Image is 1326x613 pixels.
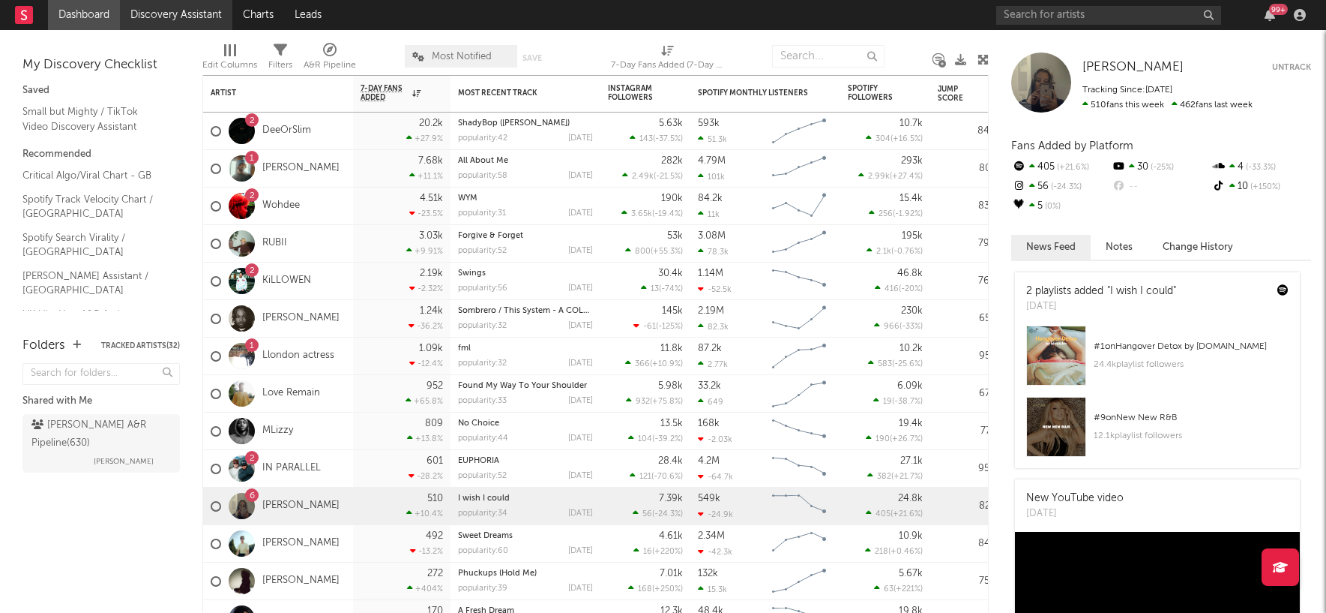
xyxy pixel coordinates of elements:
[458,172,507,180] div: popularity: 58
[901,285,920,293] span: -20 %
[643,323,656,331] span: -61
[420,306,443,316] div: 1.24k
[938,85,975,103] div: Jump Score
[626,396,683,406] div: ( )
[31,416,167,452] div: [PERSON_NAME] A&R Pipeline ( 630 )
[901,306,923,316] div: 230k
[568,134,593,143] div: [DATE]
[611,56,723,74] div: 7-Day Fans Added (7-Day Fans Added)
[879,210,893,218] span: 256
[409,209,443,218] div: -23.5 %
[698,397,723,407] div: 649
[633,321,683,331] div: ( )
[262,500,340,512] a: [PERSON_NAME]
[938,235,998,253] div: 79.4
[661,194,683,203] div: 190k
[1211,177,1311,197] div: 10
[698,172,725,182] div: 101k
[304,38,356,81] div: A&R Pipeline
[262,237,287,250] a: RUBII
[938,160,998,178] div: 80.1
[899,119,923,128] div: 10.7k
[698,284,732,294] div: -52.5k
[884,285,899,293] span: 416
[698,209,720,219] div: 11k
[262,387,320,400] a: Love Remain
[262,162,340,175] a: [PERSON_NAME]
[938,310,998,328] div: 65.3
[867,471,923,481] div: ( )
[654,435,681,443] span: -39.2 %
[1026,284,1176,299] div: 2 playlists added
[568,247,593,255] div: [DATE]
[625,246,683,256] div: ( )
[641,284,683,293] div: ( )
[876,510,890,518] span: 405
[868,359,923,368] div: ( )
[866,134,923,143] div: ( )
[420,194,443,203] div: 4.51k
[639,473,651,481] span: 121
[458,307,593,315] div: Sombrero / This System - A COLORS SHOW
[361,84,409,102] span: 7-Day Fans Added
[632,173,654,181] span: 2.49k
[22,104,165,134] a: Small but Mighty / TikTok Video Discovery Assistant
[1094,427,1289,445] div: 12.1k playlist followers
[409,321,443,331] div: -36.2 %
[658,323,681,331] span: -125 %
[458,382,587,390] a: Found My Way To Your Shoulder
[427,494,443,503] div: 510
[893,248,920,256] span: -0.76 %
[892,435,920,443] span: +26.7 %
[432,52,492,62] span: Most Notified
[458,457,593,465] div: EUPHORIA
[22,146,180,164] div: Recommended
[409,171,443,181] div: +11.1 %
[869,209,923,218] div: ( )
[458,89,570,98] div: Most Recent Track
[458,269,593,278] div: Swings
[418,156,443,166] div: 7.68k
[22,230,165,260] a: Spotify Search Virality / [GEOGRAPHIC_DATA]
[458,569,537,578] a: Phuckups (Hold Me)
[698,89,810,98] div: Spotify Monthly Listeners
[1272,60,1311,75] button: Untrack
[858,171,923,181] div: ( )
[458,532,593,540] div: Sweet Dreams
[698,269,723,278] div: 1.14M
[262,275,311,287] a: KiLLOWEN
[1082,60,1184,75] a: [PERSON_NAME]
[458,434,508,443] div: popularity: 44
[651,285,659,293] span: 13
[568,322,593,330] div: [DATE]
[667,231,683,241] div: 53k
[897,269,923,278] div: 46.8k
[568,284,593,293] div: [DATE]
[1015,326,1300,397] a: #1onHangover Detox by [DOMAIN_NAME]24.4kplaylist followers
[419,119,443,128] div: 20.2k
[1091,235,1148,260] button: Notes
[1015,397,1300,468] a: #9onNew New R&B12.1kplaylist followers
[262,200,300,212] a: Wohdee
[698,456,720,466] div: 4.2M
[211,89,323,98] div: Artist
[458,494,510,503] a: I wish I could
[899,531,923,541] div: 10.9k
[622,171,683,181] div: ( )
[94,452,154,470] span: [PERSON_NAME]
[658,456,683,466] div: 28.4k
[458,119,570,128] a: ShadyBop ([PERSON_NAME])
[698,472,733,482] div: -64.7k
[458,457,499,465] a: EUPHORIA
[874,321,923,331] div: ( )
[426,531,443,541] div: 492
[1094,338,1289,356] div: # 1 on Hangover Detox by [DOMAIN_NAME]
[458,547,508,555] div: popularity: 60
[458,209,506,218] div: popularity: 31
[901,156,923,166] div: 293k
[420,269,443,278] div: 2.19k
[1082,86,1172,95] span: Tracking Since: [DATE]
[698,494,720,503] div: 549k
[996,6,1221,25] input: Search for artists
[407,434,443,443] div: +13.8 %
